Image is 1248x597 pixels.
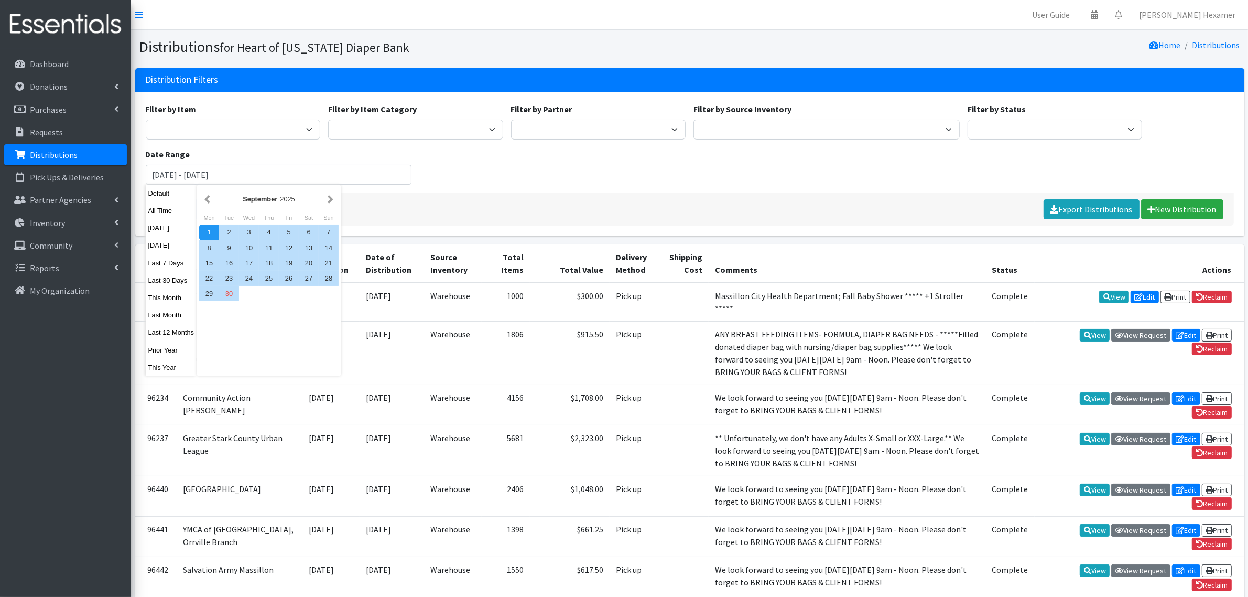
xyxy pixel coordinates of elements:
[199,225,219,240] div: 1
[4,122,127,143] a: Requests
[4,76,127,97] a: Donations
[1035,244,1244,283] th: Actions
[511,103,572,115] label: Filter by Partner
[360,517,424,557] td: [DATE]
[319,255,339,271] div: 21
[530,425,610,476] td: $2,323.00
[135,517,177,557] td: 96441
[610,283,659,322] td: Pick up
[1131,291,1159,303] a: Edit
[424,321,482,385] td: Warehouse
[659,244,709,283] th: Shipping Cost
[1172,484,1200,496] a: Edit
[177,425,302,476] td: Greater Stark County Urban League
[610,476,659,516] td: Pick up
[135,476,177,516] td: 96440
[4,235,127,256] a: Community
[985,385,1034,425] td: Complete
[360,385,424,425] td: [DATE]
[1111,433,1170,445] a: View Request
[1192,497,1232,510] a: Reclaim
[146,238,197,253] button: [DATE]
[610,517,659,557] td: Pick up
[1044,199,1140,219] a: Export Distributions
[1111,524,1170,537] a: View Request
[319,240,339,255] div: 14
[146,203,197,218] button: All Time
[4,144,127,165] a: Distributions
[135,283,177,322] td: 96121
[1111,484,1170,496] a: View Request
[424,425,482,476] td: Warehouse
[259,271,279,286] div: 25
[1172,329,1200,342] a: Edit
[1192,579,1232,591] a: Reclaim
[610,425,659,476] td: Pick up
[360,321,424,385] td: [DATE]
[30,150,78,160] p: Distributions
[1111,329,1170,342] a: View Request
[1160,291,1190,303] a: Print
[1172,433,1200,445] a: Edit
[219,225,239,240] div: 2
[4,54,127,74] a: Dashboard
[30,285,90,296] p: My Organization
[4,212,127,233] a: Inventory
[1080,433,1110,445] a: View
[530,244,610,283] th: Total Value
[328,103,417,115] label: Filter by Item Category
[985,244,1034,283] th: Status
[135,385,177,425] td: 96234
[1099,291,1129,303] a: View
[30,127,63,137] p: Requests
[279,240,299,255] div: 12
[424,385,482,425] td: Warehouse
[219,271,239,286] div: 23
[30,81,68,92] p: Donations
[280,195,295,203] span: 2025
[709,476,985,516] td: We look forward to seeing you [DATE][DATE] 9am - Noon. Please don't forget to BRING YOUR BAGS & C...
[259,240,279,255] div: 11
[279,211,299,225] div: Friday
[279,271,299,286] div: 26
[424,283,482,322] td: Warehouse
[530,476,610,516] td: $1,048.00
[610,244,659,283] th: Delivery Method
[199,240,219,255] div: 8
[219,240,239,255] div: 9
[199,286,219,301] div: 29
[482,385,530,425] td: 4156
[1192,538,1232,550] a: Reclaim
[985,321,1034,385] td: Complete
[299,211,319,225] div: Saturday
[1172,524,1200,537] a: Edit
[4,167,127,188] a: Pick Ups & Deliveries
[30,218,65,228] p: Inventory
[1141,199,1223,219] a: New Distribution
[424,476,482,516] td: Warehouse
[482,517,530,557] td: 1398
[610,385,659,425] td: Pick up
[30,195,91,205] p: Partner Agencies
[135,425,177,476] td: 96237
[299,255,319,271] div: 20
[146,307,197,323] button: Last Month
[709,283,985,322] td: Massillon City Health Department; Fall Baby Shower ***** +1 Stroller *****
[1149,40,1181,50] a: Home
[610,321,659,385] td: Pick up
[1192,446,1232,459] a: Reclaim
[30,59,69,69] p: Dashboard
[302,517,360,557] td: [DATE]
[239,225,259,240] div: 3
[219,211,239,225] div: Tuesday
[146,255,197,271] button: Last 7 Days
[1024,4,1078,25] a: User Guide
[146,103,197,115] label: Filter by Item
[199,211,219,225] div: Monday
[1080,392,1110,405] a: View
[482,425,530,476] td: 5681
[1202,564,1232,577] a: Print
[693,103,791,115] label: Filter by Source Inventory
[709,385,985,425] td: We look forward to seeing you [DATE][DATE] 9am - Noon. Please don't forget to BRING YOUR BAGS & C...
[482,244,530,283] th: Total Items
